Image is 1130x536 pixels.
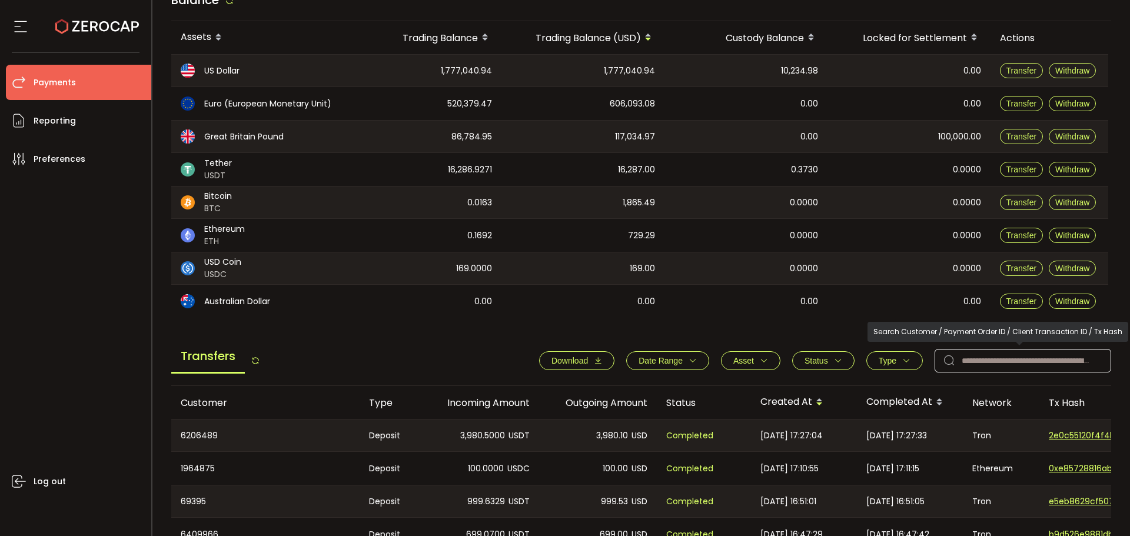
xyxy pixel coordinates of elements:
[615,130,655,144] span: 117,034.97
[1055,132,1089,141] span: Withdraw
[866,495,925,508] span: [DATE] 16:51:05
[1049,228,1096,243] button: Withdraw
[467,196,492,209] span: 0.0163
[34,151,85,168] span: Preferences
[1000,294,1043,309] button: Transfer
[953,163,981,177] span: 0.0000
[1006,66,1037,75] span: Transfer
[963,420,1039,451] div: Tron
[181,64,195,78] img: usd_portfolio.svg
[632,429,647,442] span: USD
[539,351,614,370] button: Download
[474,295,492,308] span: 0.00
[181,96,195,111] img: eur_portfolio.svg
[1006,132,1037,141] span: Transfer
[360,420,421,451] div: Deposit
[630,262,655,275] span: 169.00
[963,485,1039,517] div: Tron
[508,495,530,508] span: USDT
[632,495,647,508] span: USD
[953,262,981,275] span: 0.0000
[1049,129,1096,144] button: Withdraw
[657,396,751,410] div: Status
[1049,96,1096,111] button: Withdraw
[1006,231,1037,240] span: Transfer
[760,495,816,508] span: [DATE] 16:51:01
[1049,162,1096,177] button: Withdraw
[360,485,421,517] div: Deposit
[1055,99,1089,108] span: Withdraw
[1000,261,1043,276] button: Transfer
[1006,99,1037,108] span: Transfer
[1006,297,1037,306] span: Transfer
[467,495,505,508] span: 999.6329
[666,429,713,442] span: Completed
[1055,231,1089,240] span: Withdraw
[421,396,539,410] div: Incoming Amount
[1000,63,1043,78] button: Transfer
[618,163,655,177] span: 16,287.00
[1055,198,1089,207] span: Withdraw
[639,356,683,365] span: Date Range
[181,261,195,275] img: usdc_portfolio.svg
[790,229,818,242] span: 0.0000
[827,28,991,48] div: Locked for Settlement
[596,429,628,442] span: 3,980.10
[963,396,1039,410] div: Network
[1049,294,1096,309] button: Withdraw
[204,202,232,215] span: BTC
[441,64,492,78] span: 1,777,040.94
[790,196,818,209] span: 0.0000
[963,64,981,78] span: 0.00
[1055,66,1089,75] span: Withdraw
[171,485,360,517] div: 69395
[991,31,1108,45] div: Actions
[181,228,195,242] img: eth_portfolio.svg
[1000,228,1043,243] button: Transfer
[626,351,709,370] button: Date Range
[1071,480,1130,536] div: Chat Widget
[539,396,657,410] div: Outgoing Amount
[603,462,628,475] span: 100.00
[604,64,655,78] span: 1,777,040.94
[360,452,421,485] div: Deposit
[460,429,505,442] span: 3,980.5000
[501,28,664,48] div: Trading Balance (USD)
[1049,261,1096,276] button: Withdraw
[800,130,818,144] span: 0.00
[800,295,818,308] span: 0.00
[204,223,245,235] span: Ethereum
[1000,96,1043,111] button: Transfer
[204,256,241,268] span: USD Coin
[181,195,195,209] img: btc_portfolio.svg
[953,196,981,209] span: 0.0000
[34,74,76,91] span: Payments
[866,429,927,442] span: [DATE] 17:27:33
[791,163,818,177] span: 0.3730
[171,396,360,410] div: Customer
[507,462,530,475] span: USDC
[1006,264,1037,273] span: Transfer
[721,351,780,370] button: Asset
[760,429,823,442] span: [DATE] 17:27:04
[34,473,66,490] span: Log out
[204,98,331,110] span: Euro (European Monetary Unit)
[953,229,981,242] span: 0.0000
[171,340,245,374] span: Transfers
[204,268,241,281] span: USDC
[181,162,195,177] img: usdt_portfolio.svg
[204,235,245,248] span: ETH
[204,131,284,143] span: Great Britain Pound
[733,356,754,365] span: Asset
[1055,165,1089,174] span: Withdraw
[866,351,923,370] button: Type
[171,420,360,451] div: 6206489
[879,356,896,365] span: Type
[467,229,492,242] span: 0.1692
[456,262,492,275] span: 169.0000
[1049,63,1096,78] button: Withdraw
[623,196,655,209] span: 1,865.49
[938,130,981,144] span: 100,000.00
[800,97,818,111] span: 0.00
[666,495,713,508] span: Completed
